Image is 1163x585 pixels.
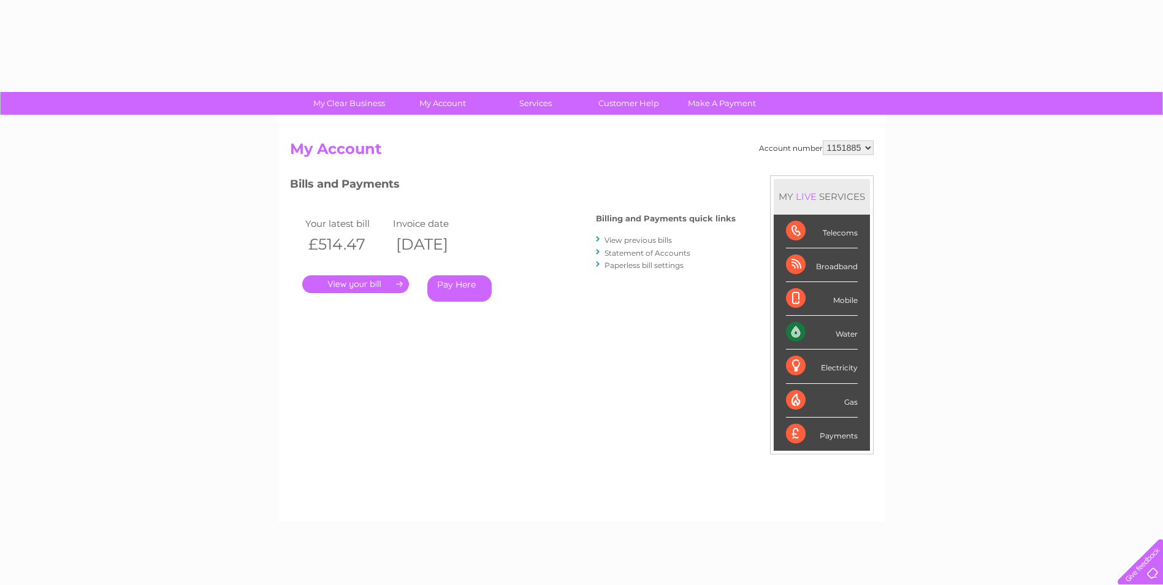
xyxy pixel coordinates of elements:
[427,275,492,302] a: Pay Here
[596,214,736,223] h4: Billing and Payments quick links
[390,232,478,257] th: [DATE]
[392,92,493,115] a: My Account
[290,140,874,164] h2: My Account
[786,350,858,383] div: Electricity
[290,175,736,197] h3: Bills and Payments
[793,191,819,202] div: LIVE
[786,384,858,418] div: Gas
[786,316,858,350] div: Water
[786,248,858,282] div: Broadband
[302,232,391,257] th: £514.47
[774,179,870,214] div: MY SERVICES
[786,418,858,451] div: Payments
[759,140,874,155] div: Account number
[604,235,672,245] a: View previous bills
[302,275,409,293] a: .
[604,261,684,270] a: Paperless bill settings
[671,92,772,115] a: Make A Payment
[604,248,690,258] a: Statement of Accounts
[302,215,391,232] td: Your latest bill
[390,215,478,232] td: Invoice date
[578,92,679,115] a: Customer Help
[485,92,586,115] a: Services
[786,282,858,316] div: Mobile
[299,92,400,115] a: My Clear Business
[786,215,858,248] div: Telecoms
